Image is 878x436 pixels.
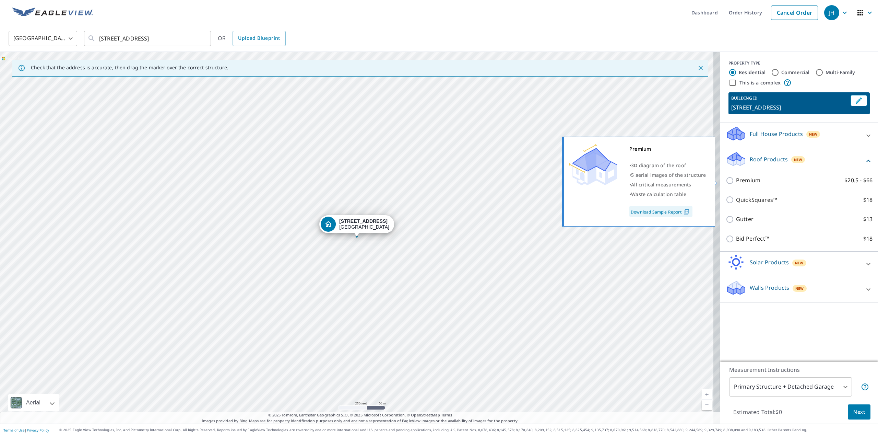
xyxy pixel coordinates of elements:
[27,428,49,433] a: Privacy Policy
[569,144,617,185] img: Premium
[861,383,869,391] span: Your report will include the primary structure and a detached garage if one exists.
[750,284,789,292] p: Walls Products
[863,196,873,204] p: $18
[731,95,758,101] p: BUILDING ID
[826,69,855,76] label: Multi-Family
[31,65,228,71] p: Check that the address is accurate, then drag the marker over the correct structure.
[726,280,873,299] div: Walls ProductsNew
[729,366,869,374] p: Measurement Instructions
[631,191,686,197] span: Waste calculation table
[750,155,788,163] p: Roof Products
[218,31,286,46] div: OR
[682,209,691,215] img: Pdf Icon
[794,157,803,162] span: New
[771,5,818,20] a: Cancel Order
[631,181,691,188] span: All critical measurements
[24,394,43,411] div: Aerial
[631,172,706,178] span: 5 aerial images of the structure
[12,8,93,18] img: EV Logo
[59,427,875,433] p: © 2025 Eagle View Technologies, Inc. and Pictometry International Corp. All Rights Reserved. Repo...
[848,404,870,420] button: Next
[339,218,388,224] strong: [STREET_ADDRESS]
[729,377,852,397] div: Primary Structure + Detached Garage
[702,389,712,400] a: Current Level 17, Zoom In
[851,95,867,106] button: Edit building 1
[702,400,712,410] a: Current Level 17, Zoom Out
[629,206,692,217] a: Download Sample Report
[726,126,873,145] div: Full House ProductsNew
[726,151,873,171] div: Roof ProductsNew
[631,162,686,169] span: 3D diagram of the roof
[696,64,705,72] button: Close
[853,408,865,416] span: Next
[750,258,789,266] p: Solar Products
[238,34,280,43] span: Upload Blueprint
[629,161,706,170] div: •
[99,29,197,48] input: Search by address or latitude-longitude
[268,412,452,418] span: © 2025 TomTom, Earthstar Geographics SIO, © 2025 Microsoft Corporation, ©
[3,428,25,433] a: Terms of Use
[629,180,706,190] div: •
[736,196,777,204] p: QuickSquares™
[411,412,440,417] a: OpenStreetMap
[726,254,873,274] div: Solar ProductsNew
[629,190,706,199] div: •
[9,29,77,48] div: [GEOGRAPHIC_DATA]
[739,79,781,86] label: This is a complex
[795,286,804,291] span: New
[736,215,754,223] p: Gutter
[8,394,59,411] div: Aerial
[863,215,873,223] p: $13
[233,31,285,46] a: Upload Blueprint
[728,60,870,66] div: PROPERTY TYPE
[629,170,706,180] div: •
[3,428,49,432] p: |
[441,412,452,417] a: Terms
[750,130,803,138] p: Full House Products
[844,176,873,185] p: $20.5 - $66
[809,131,818,137] span: New
[863,234,873,243] p: $18
[781,69,810,76] label: Commercial
[736,234,769,243] p: Bid Perfect™
[629,144,706,154] div: Premium
[339,218,389,230] div: [GEOGRAPHIC_DATA]
[795,260,804,266] span: New
[731,103,848,112] p: [STREET_ADDRESS]
[739,69,766,76] label: Residential
[824,5,839,20] div: JH
[728,404,787,420] p: Estimated Total: $0
[319,215,394,237] div: Dropped pin, building 1, Residential property, 251 Rustic Ave Broadway, VA 22815
[736,176,760,185] p: Premium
